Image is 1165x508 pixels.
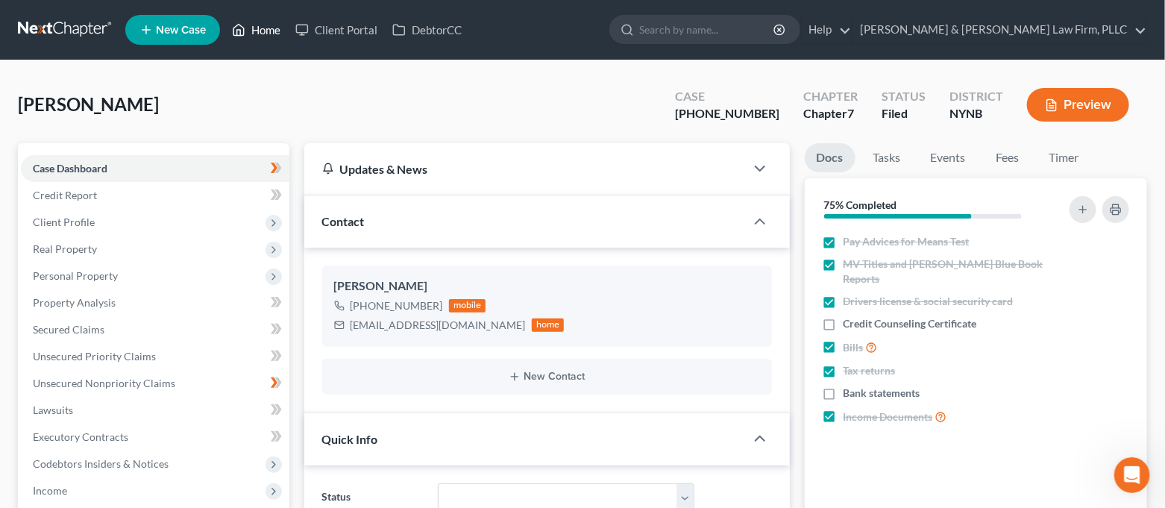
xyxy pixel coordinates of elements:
[37,156,76,168] b: [DATE]
[21,397,289,424] a: Lawsuits
[847,106,854,120] span: 7
[24,236,201,263] a: Help Center
[33,350,156,363] span: Unsecured Priority Claims
[33,377,175,389] span: Unsecured Nonpriority Claims
[861,143,913,172] a: Tasks
[37,215,76,227] b: [DATE]
[385,16,469,43] a: DebtorCC
[21,316,289,343] a: Secured Claims
[256,388,280,412] button: Send a message…
[23,394,35,406] button: Emoji picker
[449,299,486,313] div: mobile
[351,318,526,333] div: [EMAIL_ADDRESS][DOMAIN_NAME]
[233,6,262,34] button: Home
[984,143,1031,172] a: Fees
[801,16,851,43] a: Help
[21,370,289,397] a: Unsecured Nonpriority Claims
[675,88,779,105] div: Case
[824,198,897,211] strong: 75% Completed
[844,340,864,355] span: Bills
[532,319,565,332] div: home
[882,105,926,122] div: Filed
[351,298,443,313] div: [PHONE_NUMBER]
[334,371,760,383] button: New Contact
[224,16,288,43] a: Home
[33,269,118,282] span: Personal Property
[33,242,97,255] span: Real Property
[24,307,141,316] div: [PERSON_NAME] • 4h ago
[322,432,378,446] span: Quick Info
[844,386,920,401] span: Bank statements
[18,93,159,115] span: [PERSON_NAME]
[21,182,289,209] a: Credit Report
[33,296,116,309] span: Property Analysis
[71,394,83,406] button: Upload attachment
[844,410,933,424] span: Income Documents
[322,161,727,177] div: Updates & News
[33,430,128,443] span: Executory Contracts
[639,16,776,43] input: Search by name...
[13,363,286,388] textarea: Message…
[844,316,977,331] span: Credit Counseling Certificate
[844,257,1049,286] span: MV-Titles and [PERSON_NAME] Blue Book Reports
[156,25,206,36] span: New Case
[33,162,107,175] span: Case Dashboard
[33,484,67,497] span: Income
[949,105,1003,122] div: NYNB
[12,117,245,304] div: In observance of[DATE],the NextChapter team will be out of office on[DATE]. Our team will be unav...
[33,216,95,228] span: Client Profile
[21,424,289,451] a: Executory Contracts
[12,117,286,336] div: Emma says…
[1027,88,1129,122] button: Preview
[95,394,107,406] button: Start recording
[1114,457,1150,493] iframe: Intercom live chat
[803,105,858,122] div: Chapter
[72,19,102,34] p: Active
[43,8,66,32] img: Profile image for Emma
[675,105,779,122] div: [PHONE_NUMBER]
[33,189,97,201] span: Credit Report
[21,155,289,182] a: Case Dashboard
[803,88,858,105] div: Chapter
[10,6,38,34] button: go back
[844,234,970,249] span: Pay Advices for Means Test
[919,143,978,172] a: Events
[21,343,289,370] a: Unsecured Priority Claims
[21,289,289,316] a: Property Analysis
[33,457,169,470] span: Codebtors Insiders & Notices
[1037,143,1091,172] a: Timer
[111,127,155,139] b: [DATE],
[33,323,104,336] span: Secured Claims
[33,404,73,416] span: Lawsuits
[24,126,233,228] div: In observance of the NextChapter team will be out of office on . Our team will be unavailable for...
[288,16,385,43] a: Client Portal
[262,6,289,33] div: Close
[805,143,855,172] a: Docs
[24,236,233,294] div: We encourage you to use the to answer any questions and we will respond to any unanswered inquiri...
[852,16,1146,43] a: [PERSON_NAME] & [PERSON_NAME] Law Firm, PLLC
[334,277,760,295] div: [PERSON_NAME]
[882,88,926,105] div: Status
[844,363,896,378] span: Tax returns
[322,214,365,228] span: Contact
[47,394,59,406] button: Gif picker
[844,294,1014,309] span: Drivers license & social security card
[949,88,1003,105] div: District
[72,7,169,19] h1: [PERSON_NAME]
